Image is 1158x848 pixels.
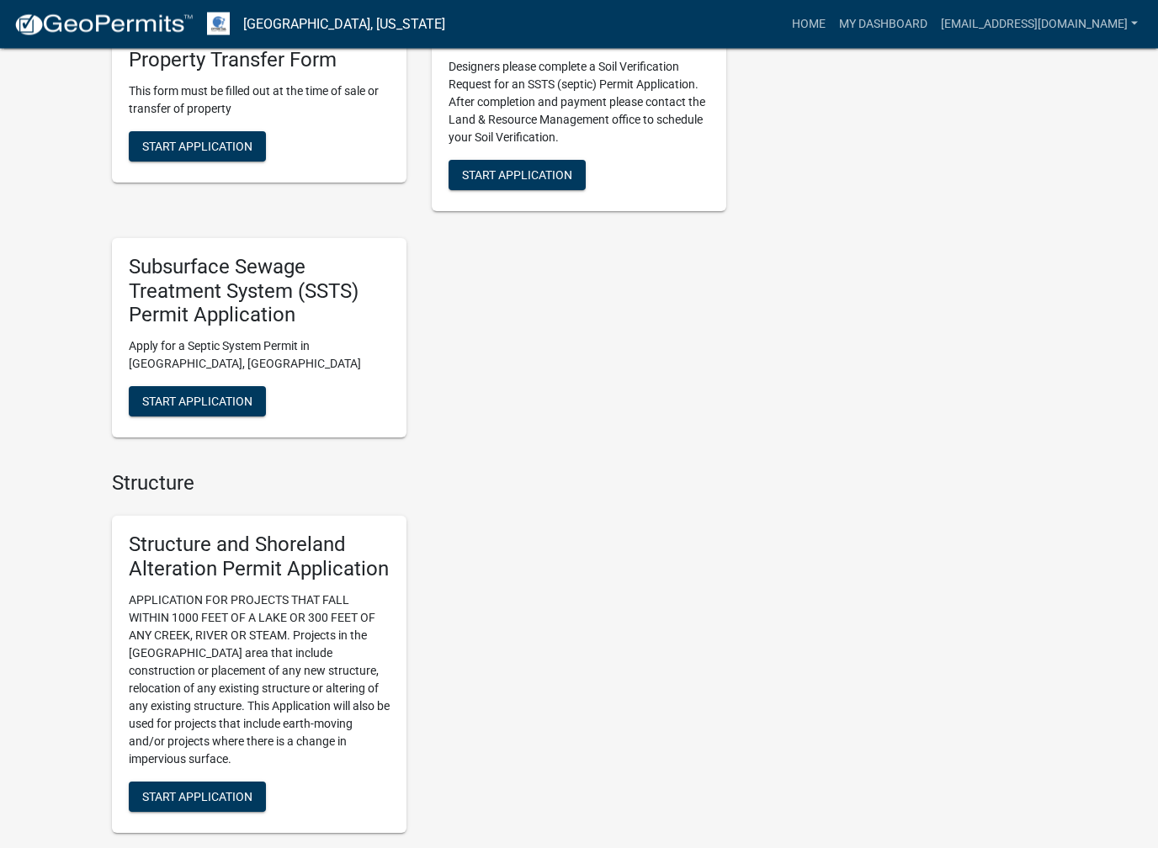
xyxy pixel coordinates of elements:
a: My Dashboard [832,8,934,40]
a: [GEOGRAPHIC_DATA], [US_STATE] [243,10,445,39]
h4: Structure [112,472,726,496]
img: Otter Tail County, Minnesota [207,13,230,35]
p: This form must be filled out at the time of sale or transfer of property [129,83,390,119]
span: Start Application [142,790,252,803]
p: Designers please complete a Soil Verification Request for an SSTS (septic) Permit Application. Af... [449,59,709,147]
a: [EMAIL_ADDRESS][DOMAIN_NAME] [934,8,1145,40]
span: Start Application [462,168,572,182]
button: Start Application [129,782,266,813]
a: Home [785,8,832,40]
span: Start Application [142,140,252,153]
button: Start Application [449,161,586,191]
span: Start Application [142,395,252,409]
h5: Structure and Shoreland Alteration Permit Application [129,533,390,582]
p: Apply for a Septic System Permit in [GEOGRAPHIC_DATA], [GEOGRAPHIC_DATA] [129,338,390,374]
h5: Subsurface Sewage Treatment System (SSTS) Permit Application [129,256,390,328]
p: APPLICATION FOR PROJECTS THAT FALL WITHIN 1000 FEET OF A LAKE OR 300 FEET OF ANY CREEK, RIVER OR ... [129,592,390,769]
button: Start Application [129,132,266,162]
button: Start Application [129,387,266,417]
h5: Sewage Treatment System Property Transfer Form [129,24,390,73]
